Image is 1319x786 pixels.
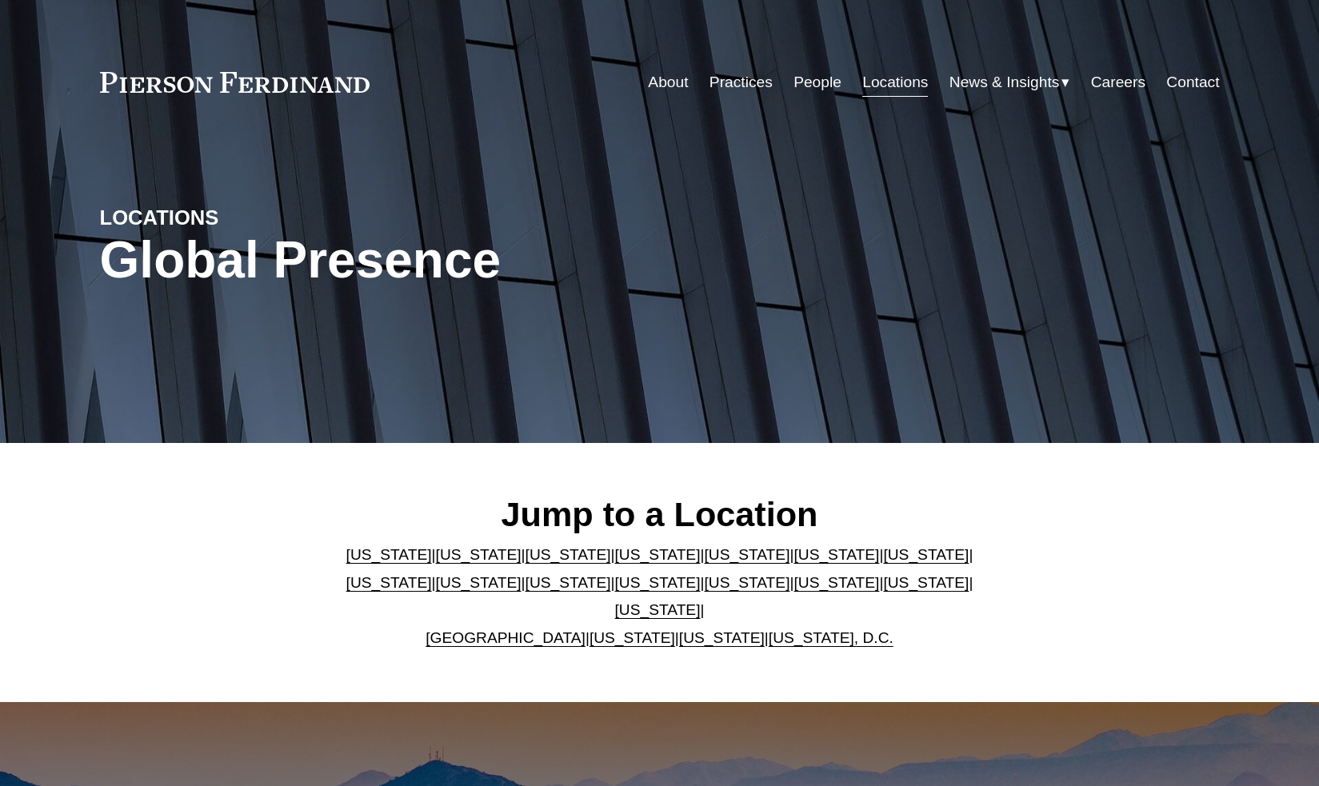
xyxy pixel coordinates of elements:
a: [US_STATE] [704,574,789,591]
a: [US_STATE] [526,546,611,563]
a: [US_STATE] [793,546,879,563]
h2: Jump to a Location [333,493,986,535]
a: [US_STATE] [436,546,522,563]
h1: Global Presence [100,231,846,289]
a: [GEOGRAPHIC_DATA] [426,629,586,646]
a: About [648,67,688,98]
a: [US_STATE] [615,574,701,591]
p: | | | | | | | | | | | | | | | | | | [333,541,986,652]
a: Careers [1091,67,1145,98]
a: Locations [862,67,928,98]
span: News & Insights [949,69,1060,97]
a: [US_STATE] [526,574,611,591]
a: [US_STATE] [793,574,879,591]
h4: LOCATIONS [100,205,380,230]
a: [US_STATE] [883,546,969,563]
a: [US_STATE] [615,546,701,563]
a: folder dropdown [949,67,1070,98]
a: [US_STATE] [436,574,522,591]
a: [US_STATE] [883,574,969,591]
a: Practices [709,67,773,98]
a: [US_STATE] [704,546,789,563]
a: [US_STATE] [346,546,432,563]
a: [US_STATE] [346,574,432,591]
a: [US_STATE], D.C. [769,629,893,646]
a: [US_STATE] [615,601,701,618]
a: Contact [1166,67,1219,98]
a: [US_STATE] [679,629,765,646]
a: [US_STATE] [590,629,675,646]
a: People [793,67,841,98]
